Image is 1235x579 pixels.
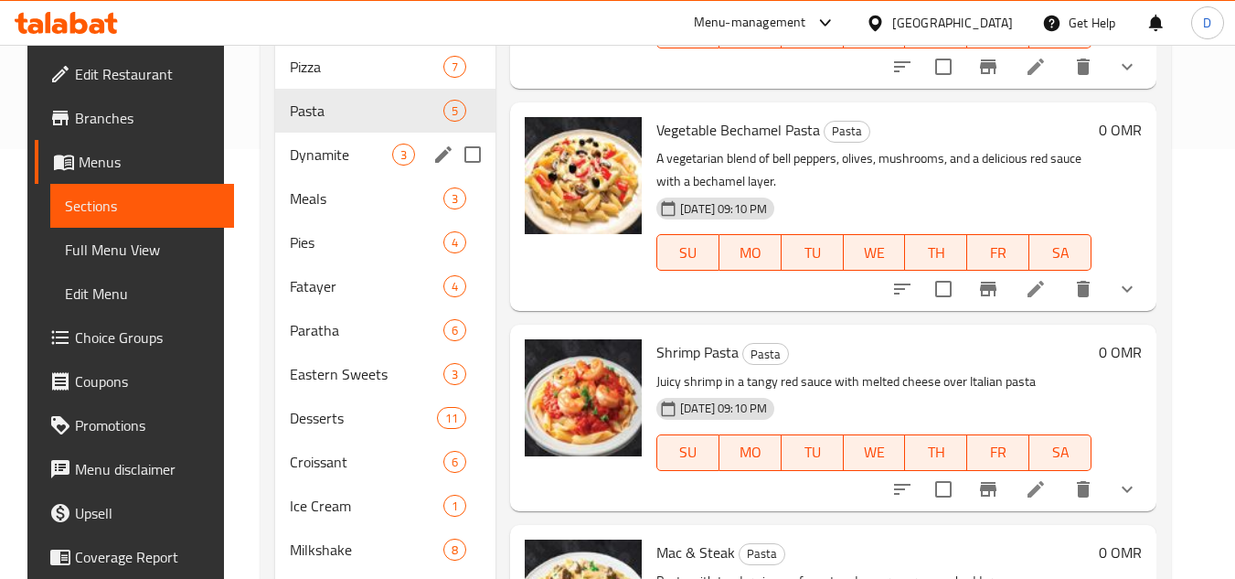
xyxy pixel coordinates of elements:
span: Ice Cream [290,495,443,517]
span: FR [974,439,1022,466]
a: Edit Restaurant [35,52,234,96]
div: Milkshake [290,539,443,561]
a: Choice Groups [35,316,234,359]
span: SA [1037,439,1084,466]
span: 5 [444,102,465,120]
span: Eastern Sweets [290,363,443,385]
a: Coupons [35,359,234,403]
span: Branches [75,107,219,129]
button: MO [719,234,782,271]
span: 3 [393,146,414,164]
img: Shrimp Pasta [525,339,642,456]
span: MO [727,240,774,266]
h6: 0 OMR [1099,540,1142,565]
span: 1 [444,498,465,515]
a: Edit Menu [50,272,234,316]
span: Choice Groups [75,327,219,348]
button: sort-choices [880,267,924,311]
span: Coupons [75,370,219,392]
div: Pizza7 [275,45,495,89]
span: Select to update [924,270,963,308]
div: items [443,275,466,297]
span: Pasta [290,100,443,122]
button: delete [1061,467,1105,511]
span: Menu disclaimer [75,458,219,480]
span: Pies [290,231,443,253]
div: items [443,188,466,209]
button: SU [656,434,719,471]
span: SU [665,439,712,466]
span: [DATE] 09:10 PM [673,200,774,218]
button: show more [1105,467,1149,511]
div: Meals3 [275,177,495,220]
button: SA [1029,234,1091,271]
button: MO [719,434,782,471]
div: items [443,56,466,78]
span: 4 [444,234,465,252]
button: TH [905,234,967,271]
span: Meals [290,188,443,209]
span: 8 [444,541,465,559]
span: Croissant [290,451,443,473]
span: 3 [444,190,465,208]
span: SU [665,240,712,266]
div: items [437,407,466,429]
span: WE [851,240,899,266]
button: show more [1105,267,1149,311]
span: MO [727,439,774,466]
span: Desserts [290,407,437,429]
span: Fatayer [290,275,443,297]
div: Dynamite [290,144,392,166]
span: Full Menu View [65,239,219,261]
a: Sections [50,184,234,228]
span: Pasta [740,543,784,564]
span: Shrimp Pasta [656,338,739,366]
div: Croissant6 [275,440,495,484]
span: TU [789,240,836,266]
div: [GEOGRAPHIC_DATA] [892,13,1013,33]
h6: 0 OMR [1099,339,1142,365]
span: Pizza [290,56,443,78]
span: D [1203,13,1211,33]
button: show more [1105,45,1149,89]
a: Edit menu item [1025,56,1047,78]
div: Pasta [824,121,870,143]
span: 11 [438,410,465,427]
a: Menu disclaimer [35,447,234,491]
span: Upsell [75,502,219,524]
span: SA [1037,240,1084,266]
button: WE [844,234,906,271]
span: Promotions [75,414,219,436]
div: Ice Cream1 [275,484,495,528]
div: Eastern Sweets3 [275,352,495,396]
svg: Show Choices [1116,56,1138,78]
p: A vegetarian blend of bell peppers, olives, mushrooms, and a delicious red sauce with a bechamel ... [656,147,1091,193]
svg: Show Choices [1116,278,1138,300]
div: Menu-management [694,12,806,34]
a: Coverage Report [35,535,234,579]
div: Fatayer4 [275,264,495,308]
button: SA [1029,434,1091,471]
div: items [443,319,466,341]
span: Edit Menu [65,283,219,305]
button: WE [844,434,906,471]
svg: Show Choices [1116,478,1138,500]
button: TU [782,434,844,471]
span: Vegetable Bechamel Pasta [656,116,820,144]
span: 4 [444,278,465,295]
div: Paratha [290,319,443,341]
button: sort-choices [880,45,924,89]
div: items [443,495,466,517]
div: items [443,539,466,561]
button: SU [656,234,719,271]
span: 7 [444,59,465,76]
span: [DATE] 09:10 PM [673,400,774,417]
span: Select to update [924,48,963,86]
div: Dynamite3edit [275,133,495,177]
span: Mac & Steak [656,539,735,566]
span: 6 [444,454,465,471]
span: Menus [79,151,219,173]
